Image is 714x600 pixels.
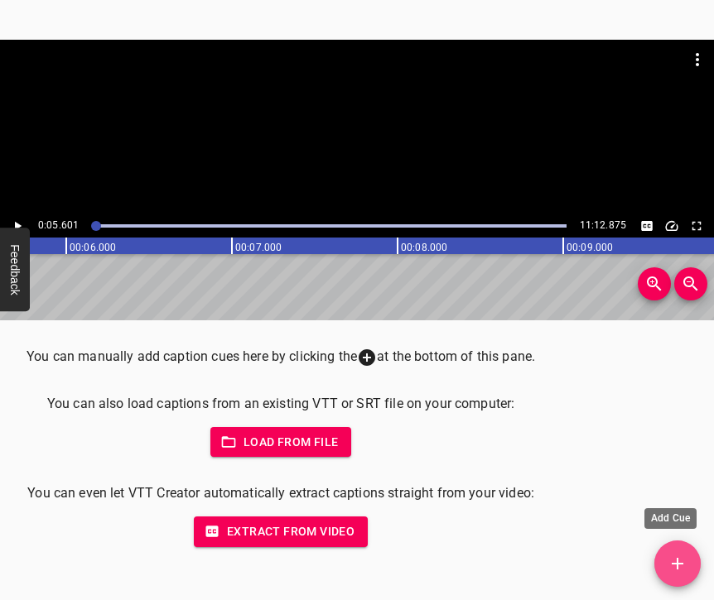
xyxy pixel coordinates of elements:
div: Play progress [92,224,566,228]
p: You can manually add caption cues here by clicking the at the bottom of this pane. [27,347,535,367]
button: Toggle captions [636,215,658,237]
span: Load from file [224,432,339,453]
button: Change Playback Speed [661,215,683,237]
button: Add Cue [654,540,701,587]
button: Zoom In [638,267,671,300]
button: Extract from video [194,516,368,547]
p: You can even let VTT Creator automatically extract captions straight from your video: [27,483,535,503]
button: Load from file [210,427,352,458]
span: 0:05.601 [38,219,79,231]
button: Toggle fullscreen [686,215,707,237]
span: 11:12.875 [580,219,626,231]
button: Play/Pause [7,215,28,237]
button: Zoom Out [674,267,707,300]
p: You can also load captions from an existing VTT or SRT file on your computer: [27,394,535,414]
text: 00:07.000 [235,242,282,253]
text: 00:06.000 [70,242,116,253]
text: 00:08.000 [401,242,447,253]
span: Extract from video [207,521,355,542]
text: 00:09.000 [567,242,613,253]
